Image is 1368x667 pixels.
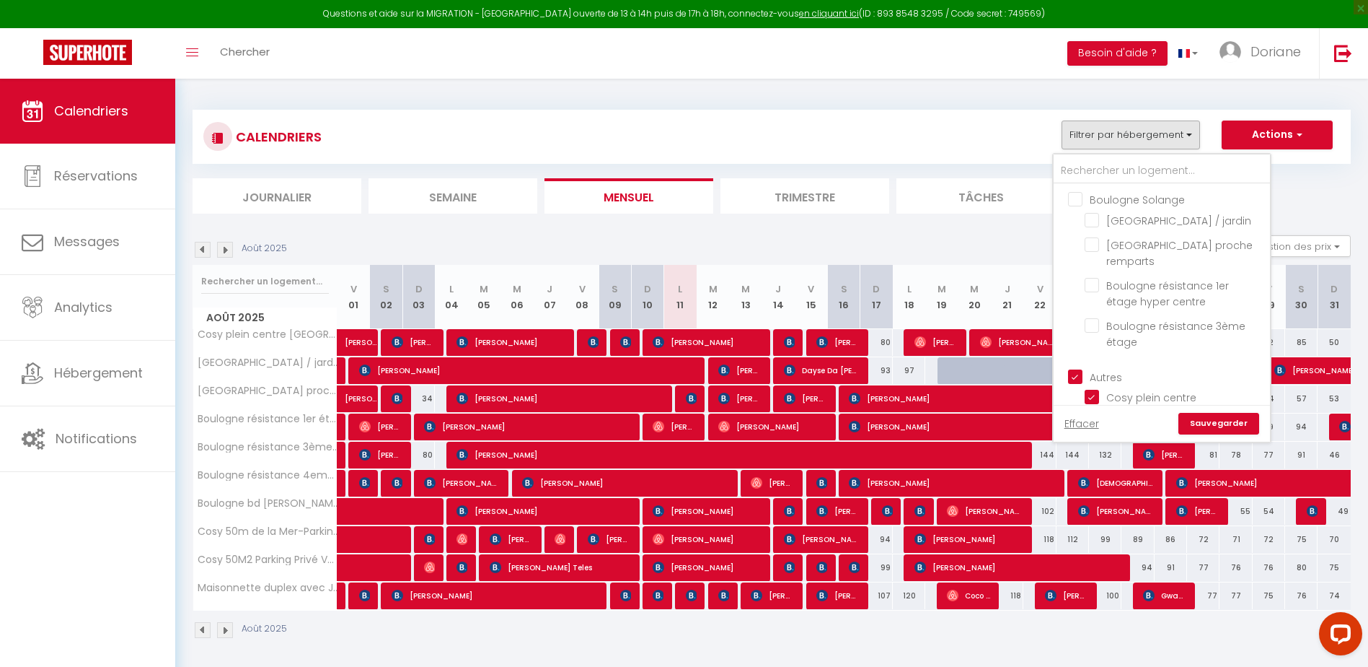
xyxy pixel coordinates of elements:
div: 132 [1089,442,1121,468]
div: 70 [1318,526,1351,553]
span: [PERSON_NAME] [816,582,860,609]
span: [PERSON_NAME] [816,497,860,525]
th: 19 [925,265,958,329]
a: [PERSON_NAME] [337,329,370,357]
th: 16 [827,265,860,329]
span: [PERSON_NAME] Da [PERSON_NAME] [816,469,827,497]
span: Notifications [56,430,137,448]
div: 78 [1219,442,1252,468]
span: [PERSON_NAME] [784,497,795,525]
abbr: L [678,282,682,296]
span: [PERSON_NAME] [456,497,630,525]
span: Calendriers [54,102,128,120]
span: Boulogne résistance 1er étage hyper centre [1106,279,1229,309]
div: Filtrer par hébergement [1052,153,1271,443]
div: 85 [1285,329,1318,356]
span: Maisonnette duplex avec Jardin OUTREAU [195,583,340,593]
span: [PERSON_NAME] [392,582,597,609]
li: Mensuel [544,178,713,214]
span: Chercher [220,44,270,59]
span: [GEOGRAPHIC_DATA] proche remparts [195,385,340,396]
abbr: J [547,282,552,296]
div: 120 [893,583,925,609]
span: [PERSON_NAME] [980,328,1056,356]
a: Sauvegarder [1178,413,1259,435]
span: Boulogne résistance 4eme duplex [195,470,340,481]
img: Super Booking [43,40,132,65]
span: [PERSON_NAME] [914,328,958,356]
span: [PERSON_NAME] [1176,497,1219,525]
div: 144 [1023,442,1056,468]
div: 144 [1056,442,1089,468]
li: Semaine [369,178,537,214]
span: [PERSON_NAME] [653,328,761,356]
span: [PERSON_NAME] [392,328,435,356]
abbr: M [513,282,521,296]
span: [PERSON_NAME] [620,582,631,609]
span: [PERSON_NAME] Teles [490,554,630,581]
span: [PERSON_NAME] [718,385,762,412]
span: [PERSON_NAME] [424,469,500,497]
span: [PERSON_NAME] [751,582,794,609]
span: [PERSON_NAME] [914,526,1023,553]
span: [PERSON_NAME] [947,497,1023,525]
span: [PERSON_NAME] [392,385,402,412]
div: 94 [860,526,893,553]
abbr: M [970,282,979,296]
span: Messages [54,232,120,250]
button: Filtrer par hébergement [1062,121,1200,149]
div: 77 [1187,583,1219,609]
th: 07 [533,265,565,329]
span: [PERSON_NAME] [424,526,435,553]
span: [PERSON_NAME] [1143,441,1186,468]
th: 11 [664,265,697,329]
span: [PERSON_NAME] [849,554,860,581]
span: Réservations [54,167,138,185]
abbr: M [480,282,488,296]
th: 09 [599,265,631,329]
span: [PERSON_NAME] [456,328,565,356]
span: [PERSON_NAME] [686,385,697,412]
span: [PERSON_NAME] [718,413,826,440]
abbr: L [907,282,912,296]
th: 18 [893,265,925,329]
span: [DEMOGRAPHIC_DATA][PERSON_NAME] [1078,469,1154,497]
th: 14 [762,265,795,329]
span: Gwadominica Lopio [1143,582,1186,609]
th: 17 [860,265,893,329]
p: Août 2025 [242,622,287,636]
div: 71 [1219,526,1252,553]
span: [PERSON_NAME] [849,413,1087,440]
div: 112 [1056,526,1089,553]
abbr: M [741,282,750,296]
span: [PERSON_NAME] [620,328,631,356]
div: 55 [1219,498,1252,525]
span: [PERSON_NAME] [784,385,827,412]
span: [PERSON_NAME] [914,497,925,525]
span: [GEOGRAPHIC_DATA] proche remparts [1106,238,1253,269]
abbr: S [1298,282,1305,296]
span: Coco Cocotte [947,582,990,609]
div: 91 [1285,442,1318,468]
span: Cusse Gaelle [653,582,663,609]
span: Boulogne bd [PERSON_NAME], [GEOGRAPHIC_DATA], jardin [195,498,340,509]
span: Analytics [54,298,112,316]
th: 08 [566,265,599,329]
span: [PERSON_NAME] [522,469,728,497]
th: 12 [697,265,729,329]
div: 102 [1023,498,1056,525]
th: 06 [500,265,533,329]
span: [GEOGRAPHIC_DATA] / jardin [195,357,340,368]
a: [PERSON_NAME] [337,385,370,413]
abbr: V [1037,282,1043,296]
span: [PERSON_NAME] [882,497,893,525]
div: 94 [1121,554,1154,581]
div: 53 [1318,385,1351,412]
span: [PERSON_NAME] [424,554,435,581]
abbr: J [775,282,781,296]
span: [PERSON_NAME] [816,328,860,356]
span: [PERSON_NAME] [359,469,370,497]
span: [PERSON_NAME] [784,328,795,356]
div: 89 [1121,526,1154,553]
div: 99 [1089,526,1121,553]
